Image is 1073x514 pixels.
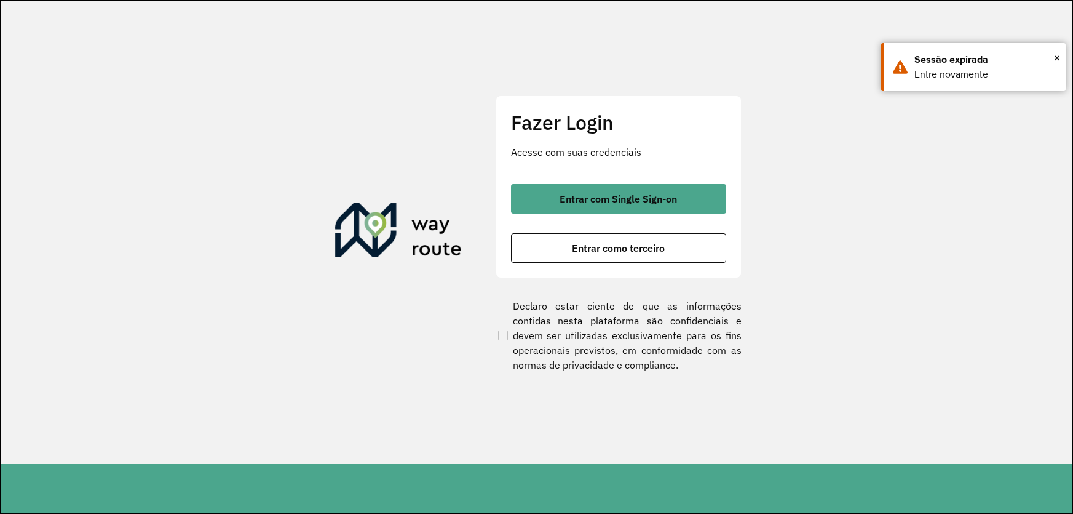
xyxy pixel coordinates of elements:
[914,67,1056,82] div: Entre novamente
[1054,49,1060,67] span: ×
[1054,49,1060,67] button: Close
[511,145,726,159] p: Acesse com suas credenciais
[496,299,742,372] label: Declaro estar ciente de que as informações contidas nesta plataforma são confidenciais e devem se...
[335,203,462,262] img: Roteirizador AmbevTech
[511,233,726,263] button: button
[572,243,665,253] span: Entrar como terceiro
[511,111,726,134] h2: Fazer Login
[560,194,677,204] span: Entrar com Single Sign-on
[511,184,726,214] button: button
[914,52,1056,67] div: Sessão expirada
